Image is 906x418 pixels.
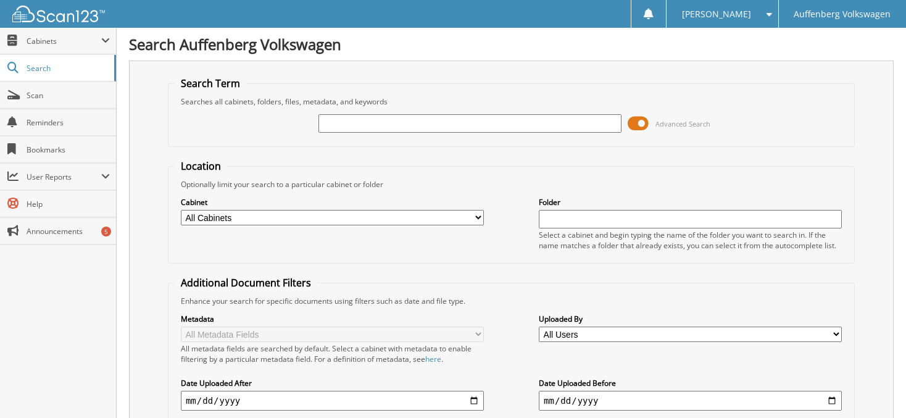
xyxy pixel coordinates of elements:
[27,63,108,73] span: Search
[844,359,906,418] iframe: Chat Widget
[655,119,710,128] span: Advanced Search
[175,296,848,306] div: Enhance your search for specific documents using filters such as date and file type.
[27,144,110,155] span: Bookmarks
[175,77,246,90] legend: Search Term
[539,378,842,388] label: Date Uploaded Before
[175,96,848,107] div: Searches all cabinets, folders, files, metadata, and keywords
[175,276,317,290] legend: Additional Document Filters
[27,90,110,101] span: Scan
[425,354,441,364] a: here
[539,197,842,207] label: Folder
[129,34,894,54] h1: Search Auffenberg Volkswagen
[27,199,110,209] span: Help
[539,391,842,411] input: end
[181,391,484,411] input: start
[27,172,101,182] span: User Reports
[27,117,110,128] span: Reminders
[181,197,484,207] label: Cabinet
[181,314,484,324] label: Metadata
[539,314,842,324] label: Uploaded By
[682,10,751,18] span: [PERSON_NAME]
[175,159,227,173] legend: Location
[27,226,110,236] span: Announcements
[175,179,848,190] div: Optionally limit your search to a particular cabinet or folder
[27,36,101,46] span: Cabinets
[794,10,891,18] span: Auffenberg Volkswagen
[539,230,842,251] div: Select a cabinet and begin typing the name of the folder you want to search in. If the name match...
[181,378,484,388] label: Date Uploaded After
[101,227,111,236] div: 5
[12,6,105,22] img: scan123-logo-white.svg
[181,343,484,364] div: All metadata fields are searched by default. Select a cabinet with metadata to enable filtering b...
